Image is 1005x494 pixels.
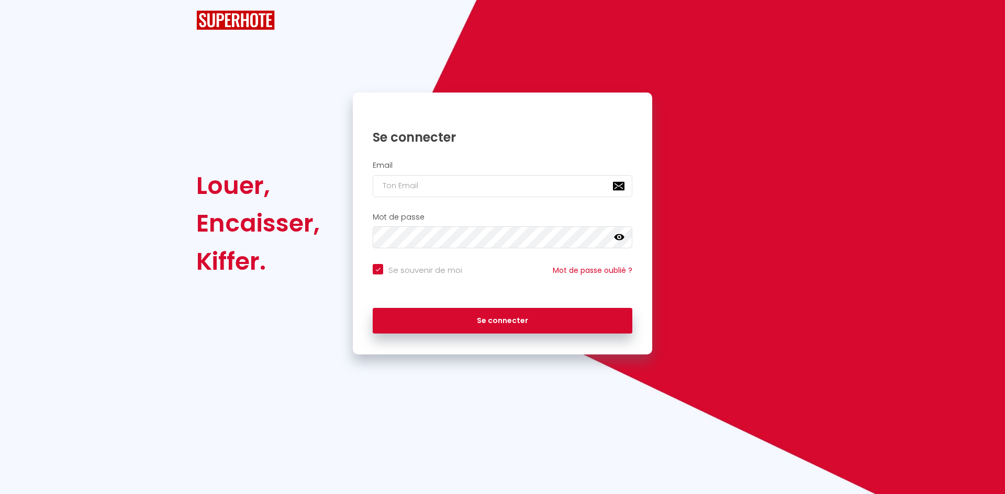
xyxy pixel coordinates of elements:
[553,265,632,275] a: Mot de passe oublié ?
[373,175,632,197] input: Ton Email
[373,129,632,145] h1: Se connecter
[196,10,275,30] img: SuperHote logo
[196,167,320,204] div: Louer,
[373,213,632,222] h2: Mot de passe
[373,308,632,334] button: Se connecter
[373,161,632,170] h2: Email
[196,243,320,280] div: Kiffer.
[196,204,320,242] div: Encaisser,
